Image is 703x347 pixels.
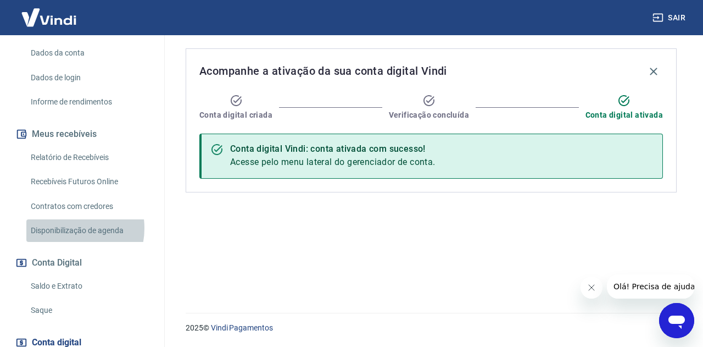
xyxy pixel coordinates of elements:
[389,109,469,120] span: Verificação concluída
[230,157,436,167] span: Acesse pelo menu lateral do gerenciador de conta.
[607,274,694,299] iframe: Mensagem da empresa
[186,322,677,334] p: 2025 ©
[211,323,273,332] a: Vindi Pagamentos
[26,170,151,193] a: Recebíveis Futuros Online
[26,42,151,64] a: Dados da conta
[13,122,151,146] button: Meus recebíveis
[26,275,151,298] a: Saldo e Extrato
[26,219,151,242] a: Disponibilização de agenda
[659,303,694,338] iframe: Botão para abrir a janela de mensagens
[13,251,151,275] button: Conta Digital
[7,8,92,16] span: Olá! Precisa de ajuda?
[26,67,151,89] a: Dados de login
[585,109,663,120] span: Conta digital ativada
[199,62,447,80] span: Acompanhe a ativação da sua conta digital Vindi
[26,146,151,169] a: Relatório de Recebíveis
[26,299,151,322] a: Saque
[26,91,151,113] a: Informe de rendimentos
[581,277,602,299] iframe: Fechar mensagem
[199,109,272,120] span: Conta digital criada
[13,1,85,34] img: Vindi
[26,195,151,218] a: Contratos com credores
[650,8,690,28] button: Sair
[230,142,436,156] div: Conta digital Vindi: conta ativada com sucesso!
